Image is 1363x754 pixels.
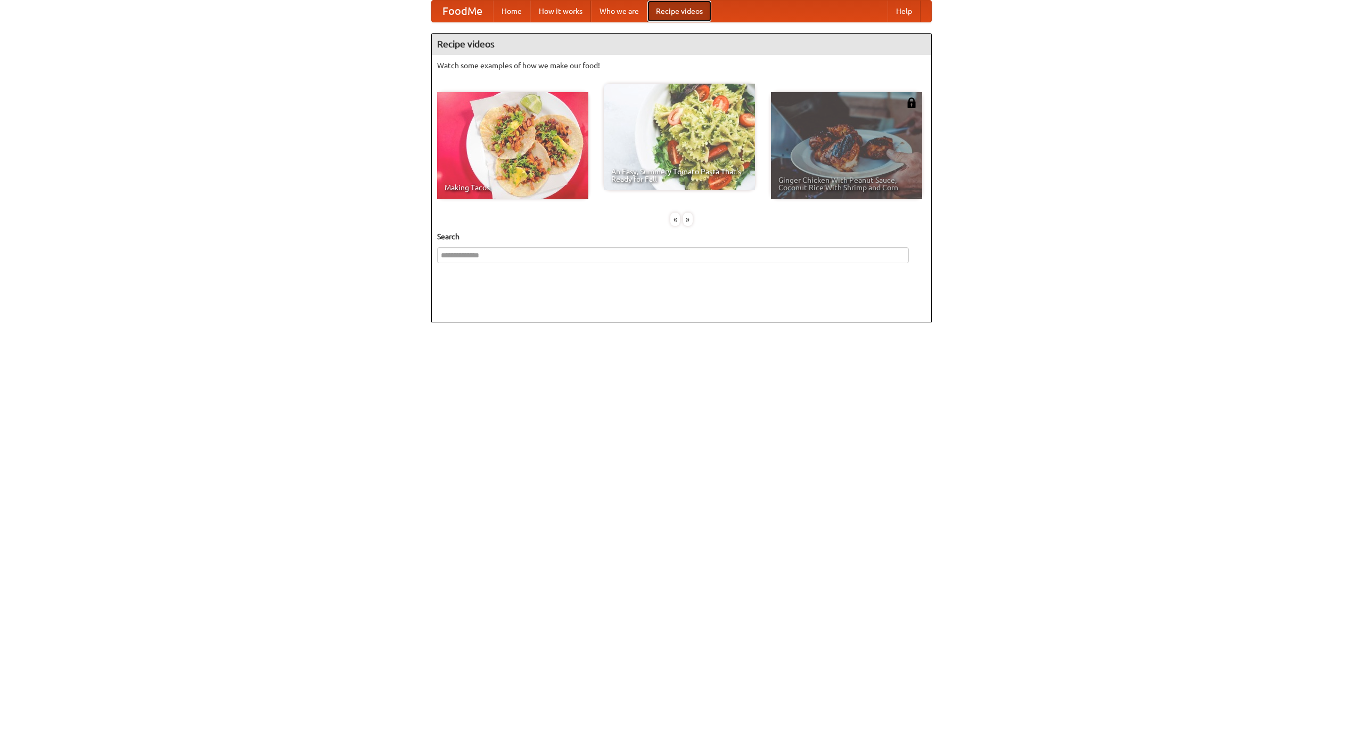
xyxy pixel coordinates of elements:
span: Making Tacos [445,184,581,191]
a: Recipe videos [647,1,711,22]
span: An Easy, Summery Tomato Pasta That's Ready for Fall [611,168,748,183]
a: Home [493,1,530,22]
a: Help [888,1,921,22]
div: « [670,213,680,226]
div: » [683,213,693,226]
p: Watch some examples of how we make our food! [437,60,926,71]
img: 483408.png [906,98,917,108]
h4: Recipe videos [432,34,931,55]
a: How it works [530,1,591,22]
a: FoodMe [432,1,493,22]
a: Making Tacos [437,92,588,199]
h5: Search [437,231,926,242]
a: Who we are [591,1,647,22]
a: An Easy, Summery Tomato Pasta That's Ready for Fall [604,84,755,190]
